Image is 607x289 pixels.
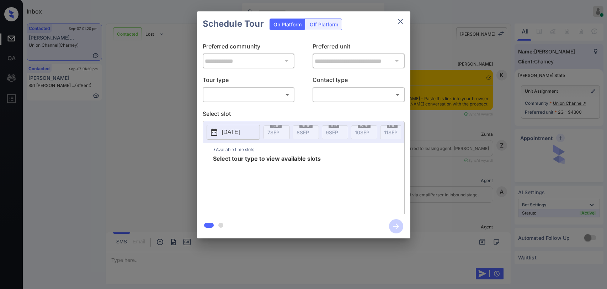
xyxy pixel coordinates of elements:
p: [DATE] [222,128,240,136]
div: On Platform [270,19,305,30]
p: Preferred unit [313,42,405,53]
div: Off Platform [306,19,342,30]
span: Select tour type to view available slots [213,156,321,213]
button: [DATE] [207,125,260,140]
h2: Schedule Tour [197,11,270,36]
button: close [393,14,408,29]
p: Contact type [313,76,405,87]
p: Select slot [203,109,405,121]
p: Preferred community [203,42,295,53]
p: Tour type [203,76,295,87]
p: *Available time slots [213,143,404,156]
